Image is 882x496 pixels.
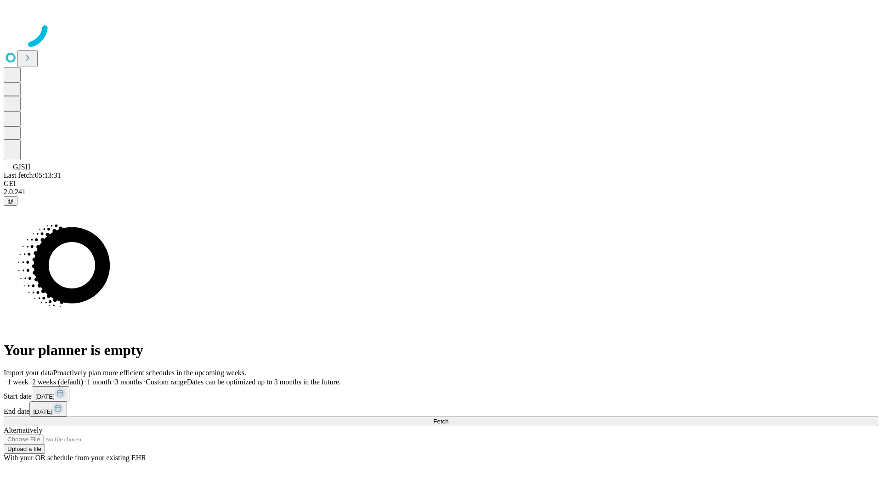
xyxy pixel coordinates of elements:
[4,171,61,179] span: Last fetch: 05:13:31
[4,417,878,426] button: Fetch
[35,393,55,400] span: [DATE]
[4,369,53,377] span: Import your data
[4,426,42,434] span: Alternatively
[4,180,878,188] div: GEI
[7,197,14,204] span: @
[53,369,246,377] span: Proactively plan more efficient schedules in the upcoming weeks.
[187,378,341,386] span: Dates can be optimized up to 3 months in the future.
[4,401,878,417] div: End date
[433,418,448,425] span: Fetch
[32,378,83,386] span: 2 weeks (default)
[146,378,187,386] span: Custom range
[4,188,878,196] div: 2.0.241
[87,378,111,386] span: 1 month
[29,401,67,417] button: [DATE]
[4,342,878,359] h1: Your planner is empty
[32,386,69,401] button: [DATE]
[13,163,30,171] span: GJSH
[4,454,146,462] span: With your OR schedule from your existing EHR
[4,444,45,454] button: Upload a file
[115,378,142,386] span: 3 months
[4,386,878,401] div: Start date
[4,196,17,206] button: @
[7,378,28,386] span: 1 week
[33,408,52,415] span: [DATE]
